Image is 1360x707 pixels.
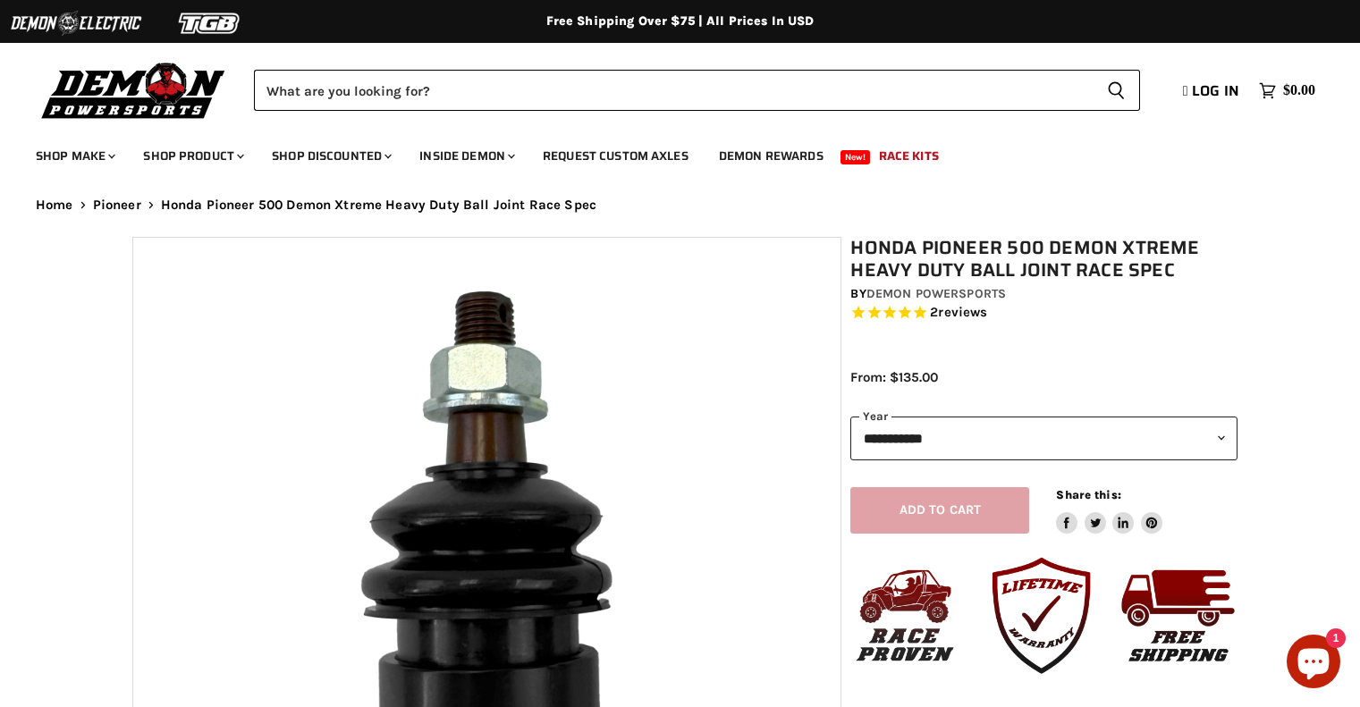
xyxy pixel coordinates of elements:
a: Demon Powersports [866,286,1006,301]
form: Product [254,70,1140,111]
span: reviews [938,305,987,321]
a: Shop Discounted [258,138,402,174]
select: year [850,417,1237,460]
a: Pioneer [93,198,141,213]
button: Search [1093,70,1140,111]
a: Shop Product [130,138,255,174]
h1: Honda Pioneer 500 Demon Xtreme Heavy Duty Ball Joint Race Spec [850,237,1237,282]
span: Log in [1192,80,1239,102]
a: $0.00 [1250,78,1324,104]
img: Free_Shipping.png [1114,551,1242,679]
span: Honda Pioneer 500 Demon Xtreme Heavy Duty Ball Joint Race Spec [161,198,596,213]
a: Race Kits [866,138,952,174]
img: TGB Logo 2 [143,6,277,40]
inbox-online-store-chat: Shopify online store chat [1281,635,1346,693]
span: From: $135.00 [850,369,938,385]
img: Demon Electric Logo 2 [9,6,143,40]
a: Demon Rewards [705,138,837,174]
input: Search [254,70,1093,111]
img: Lifte_Time_Warranty.png [977,551,1105,679]
span: $0.00 [1283,82,1315,99]
span: Share this: [1056,488,1120,501]
a: Home [36,198,73,213]
span: New! [840,150,871,164]
img: Race_Proven.jpg [841,551,969,679]
span: 2 reviews [930,305,987,321]
img: Demon Powersports [36,58,232,122]
a: Inside Demon [406,138,526,174]
span: Rated 5.0 out of 5 stars 2 reviews [850,304,1237,323]
div: by [850,284,1237,304]
aside: Share this: [1056,487,1162,534]
ul: Main menu [22,130,1311,174]
a: Log in [1175,83,1250,99]
a: Shop Make [22,138,126,174]
a: Request Custom Axles [529,138,702,174]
